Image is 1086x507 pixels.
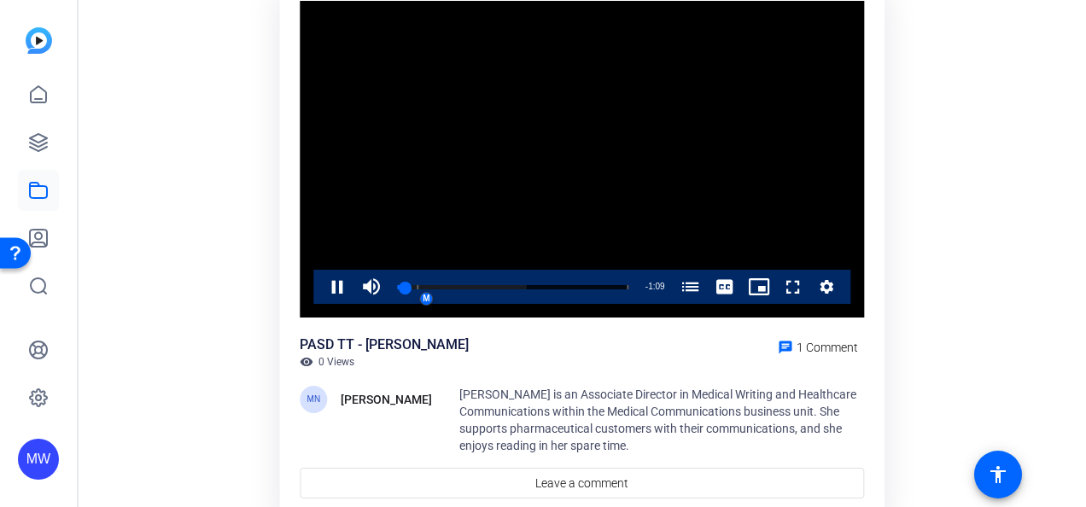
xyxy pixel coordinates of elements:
[419,292,433,306] div: M
[300,386,327,413] div: MN
[341,389,432,410] div: [PERSON_NAME]
[300,355,313,369] mat-icon: visibility
[742,270,776,304] button: Picture-in-Picture
[797,341,858,354] span: 1 Comment
[300,335,469,355] div: PASD TT - [PERSON_NAME]
[776,270,810,304] button: Fullscreen
[708,270,742,304] button: Captions
[771,335,865,356] a: 1 Comment
[397,285,628,289] div: Progress Bar
[318,355,354,369] span: 0 Views
[535,475,628,492] span: Leave a comment
[674,270,708,304] button: Chapters
[354,270,388,304] button: Mute
[320,270,354,304] button: Pause
[648,282,664,291] span: 1:09
[988,464,1008,485] mat-icon: accessibility
[26,27,52,54] img: blue-gradient.svg
[300,468,864,498] a: Leave a comment
[300,1,864,318] div: Video Player
[18,439,59,480] div: MW
[645,282,648,291] span: -
[778,340,793,355] mat-icon: chat
[459,388,856,452] span: [PERSON_NAME] is an Associate Director in Medical Writing and Healthcare Communications within th...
